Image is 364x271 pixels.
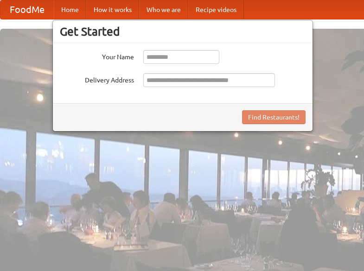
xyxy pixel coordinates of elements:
[0,0,54,19] a: FoodMe
[139,0,188,19] a: Who we are
[60,73,134,85] label: Delivery Address
[188,0,244,19] a: Recipe videos
[242,110,306,124] button: Find Restaurants!
[54,0,86,19] a: Home
[60,50,134,62] label: Your Name
[60,25,306,38] h3: Get Started
[86,0,139,19] a: How it works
